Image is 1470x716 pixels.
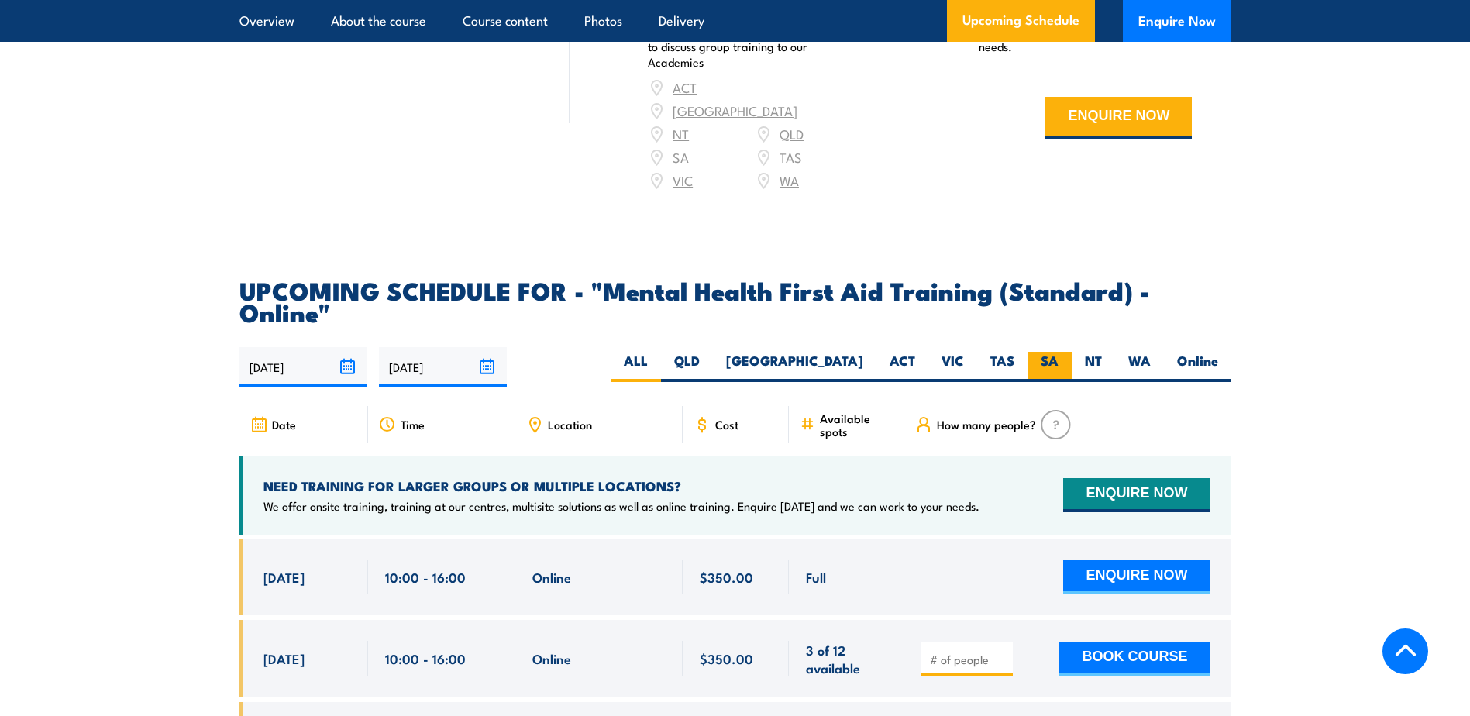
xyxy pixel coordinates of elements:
[930,652,1007,667] input: # of people
[1045,97,1192,139] button: ENQUIRE NOW
[611,352,661,382] label: ALL
[1115,352,1164,382] label: WA
[1059,642,1210,676] button: BOOK COURSE
[1164,352,1231,382] label: Online
[700,649,753,667] span: $350.00
[379,347,507,387] input: To date
[1063,478,1210,512] button: ENQUIRE NOW
[715,418,738,431] span: Cost
[648,23,862,70] p: Book your training now or enquire [DATE] to discuss group training to our Academies
[1028,352,1072,382] label: SA
[1072,352,1115,382] label: NT
[532,649,571,667] span: Online
[977,352,1028,382] label: TAS
[876,352,928,382] label: ACT
[239,279,1231,322] h2: UPCOMING SCHEDULE FOR - "Mental Health First Aid Training (Standard) - Online"
[263,498,979,514] p: We offer onsite training, training at our centres, multisite solutions as well as online training...
[272,418,296,431] span: Date
[385,649,466,667] span: 10:00 - 16:00
[385,568,466,586] span: 10:00 - 16:00
[548,418,592,431] span: Location
[806,568,826,586] span: Full
[820,411,893,438] span: Available spots
[700,568,753,586] span: $350.00
[928,352,977,382] label: VIC
[661,352,713,382] label: QLD
[263,649,305,667] span: [DATE]
[1063,560,1210,594] button: ENQUIRE NOW
[532,568,571,586] span: Online
[401,418,425,431] span: Time
[263,477,979,494] h4: NEED TRAINING FOR LARGER GROUPS OR MULTIPLE LOCATIONS?
[713,352,876,382] label: [GEOGRAPHIC_DATA]
[239,347,367,387] input: From date
[806,641,887,677] span: 3 of 12 available
[263,568,305,586] span: [DATE]
[937,418,1036,431] span: How many people?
